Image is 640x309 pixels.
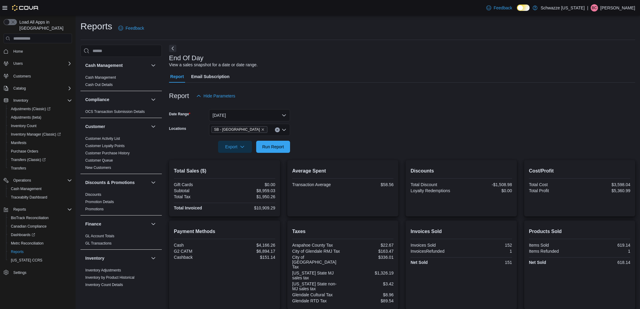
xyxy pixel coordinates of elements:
a: Canadian Compliance [8,223,49,230]
div: $5,360.99 [581,188,630,193]
button: Cash Management [150,62,157,69]
div: $22.67 [344,243,394,248]
button: Inventory [150,255,157,262]
span: Manifests [11,140,26,145]
button: Operations [1,176,74,185]
div: Compliance [80,108,162,118]
div: Cash Management [80,74,162,91]
span: Metrc Reconciliation [8,240,72,247]
button: Catalog [11,85,28,92]
button: Purchase Orders [6,147,74,156]
button: Compliance [150,96,157,103]
span: Metrc Reconciliation [11,241,44,246]
div: Items Sold [529,243,579,248]
button: Reports [1,205,74,214]
span: Customer Loyalty Points [85,143,125,148]
span: Hide Parameters [204,93,235,99]
span: Users [13,61,23,66]
button: Hide Parameters [194,90,238,102]
label: Locations [169,126,186,131]
div: Invoices Sold [410,243,460,248]
span: Settings [11,269,72,276]
button: Settings [1,268,74,277]
span: Home [11,48,72,55]
span: Settings [13,270,26,275]
div: -$1,508.98 [462,182,512,187]
button: Adjustments (beta) [6,113,74,122]
button: Users [11,60,25,67]
h3: Compliance [85,97,109,103]
button: Clear input [275,127,280,132]
button: Discounts & Promotions [85,179,149,186]
input: Dark Mode [517,5,530,11]
a: GL Account Totals [85,234,114,238]
a: Cash Management [85,75,116,80]
button: Open list of options [282,127,286,132]
span: BioTrack Reconciliation [8,214,72,222]
span: Adjustments (Classic) [8,105,72,113]
strong: Net Sold [529,260,546,265]
div: $6,894.17 [226,249,275,254]
button: Canadian Compliance [6,222,74,231]
div: $3,598.04 [581,182,630,187]
button: Discounts & Promotions [150,179,157,186]
button: Finance [150,220,157,228]
button: Transfers [6,164,74,173]
button: Inventory [11,97,31,104]
a: Feedback [116,22,146,34]
div: $163.47 [344,249,394,254]
button: BioTrack Reconciliation [6,214,74,222]
a: BioTrack Reconciliation [8,214,51,222]
div: $8,959.03 [226,188,275,193]
span: Customer Activity List [85,136,120,141]
a: Promotion Details [85,200,114,204]
button: Export [218,141,252,153]
a: OCS Transaction Submission Details [85,110,145,114]
span: Cash Out Details [85,82,113,87]
span: Feedback [126,25,144,31]
span: Reports [8,248,72,255]
p: | [587,4,588,12]
span: Adjustments (beta) [8,114,72,121]
a: Customer Purchase History [85,151,130,155]
span: Cash Management [8,185,72,192]
span: Home [13,49,23,54]
a: Adjustments (Classic) [6,105,74,113]
span: OCS Transaction Submission Details [85,109,145,114]
button: Next [169,45,176,52]
div: Total Discount [410,182,460,187]
h2: Cost/Profit [529,167,630,175]
div: City of [GEOGRAPHIC_DATA] Tax [292,255,342,269]
a: Settings [11,269,29,276]
h1: Reports [80,20,112,32]
div: View a sales snapshot for a date or date range. [169,62,258,68]
button: [DATE] [209,109,290,121]
a: Manifests [8,139,29,146]
div: Transaction Average [292,182,342,187]
a: Home [11,48,25,55]
h2: Products Sold [529,228,630,235]
span: Dashboards [8,231,72,238]
a: Metrc Reconciliation [8,240,46,247]
p: Schwazze [US_STATE] [540,4,585,12]
span: Reports [13,207,26,212]
div: 151 [462,260,512,265]
a: Cash Out Details [85,83,113,87]
div: Loyalty Redemptions [410,188,460,193]
span: Adjustments (Classic) [11,107,51,111]
div: 618.14 [581,260,630,265]
span: Catalog [11,85,72,92]
span: Discounts [85,192,101,197]
span: Dashboards [11,232,35,237]
div: $336.01 [344,255,394,260]
span: Reports [11,249,24,254]
div: $151.14 [226,255,275,260]
div: [US_STATE] State non-MJ sales tax [292,281,342,291]
div: $0.00 [462,188,512,193]
span: Inventory Count [11,123,37,128]
a: Customer Queue [85,158,113,163]
span: Traceabilty Dashboard [8,194,72,201]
